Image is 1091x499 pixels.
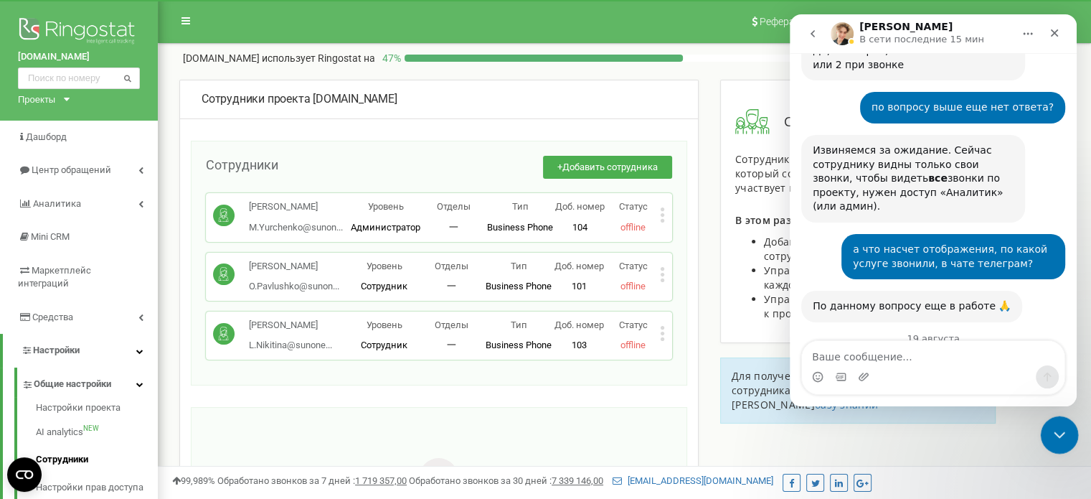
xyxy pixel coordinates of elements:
[554,221,607,235] p: 104
[555,201,605,212] span: Доб. номер
[790,14,1077,406] iframe: Intercom live chat
[562,162,658,172] span: Добавить сотрудника
[552,339,606,353] p: 103
[552,475,603,486] u: 7 339 146,00
[18,265,91,289] span: Маркетплейс интеграций
[618,261,647,271] span: Статус
[249,319,332,332] p: [PERSON_NAME]
[449,222,458,233] span: 一
[18,14,140,50] img: Ringostat logo
[361,340,407,350] span: Сотрудник
[32,312,73,322] span: Средства
[620,222,646,233] span: offline
[26,131,67,142] span: Дашборд
[355,475,407,486] u: 1 719 357,00
[487,222,553,233] span: Business Phone
[764,292,978,320] span: Управлять правами доступа сотрудников к проекту.
[3,334,158,368] a: Настройки
[36,419,158,447] a: AI analyticsNEW
[249,340,332,350] span: L.Nikitina@sunone...
[552,280,606,294] p: 101
[172,475,215,486] span: 99,989%
[620,340,646,350] span: offline
[249,260,339,274] p: [PERSON_NAME]
[18,67,140,89] input: Поиск по номеру
[262,52,375,64] span: использует Ringostat на
[31,231,70,242] span: Mini CRM
[486,340,552,350] span: Business Phone
[486,281,552,292] span: Business Phone
[202,92,310,106] span: Сотрудники проекта
[183,51,375,65] p: [DOMAIN_NAME]
[36,401,158,419] a: Настройки проекта
[613,475,773,486] a: [EMAIL_ADDRESS][DOMAIN_NAME]
[760,16,879,27] span: Реферальная программа
[361,281,407,292] span: Сотрудник
[36,446,158,474] a: Сотрудники
[32,164,111,175] span: Центр обращений
[554,320,604,330] span: Доб. номер
[732,369,957,411] span: Для получения инструкции по управлению сотрудниками проекта перейдите [PERSON_NAME]
[619,201,648,212] span: Статус
[375,51,405,65] p: 47 %
[735,152,960,195] span: Сотрудник — это пользователь проекта, который совершает и принимает вызовы и участвует в интеграц...
[18,93,55,106] div: Проекты
[22,368,158,397] a: Общие настройки
[7,457,42,492] button: Open CMP widget
[351,222,420,233] span: Администратор
[206,157,278,172] span: Сотрудники
[543,156,672,179] button: +Добавить сотрудника
[217,475,407,486] span: Обработано звонков за 7 дней :
[511,320,527,330] span: Тип
[249,222,343,233] span: M.Yurchenko@sunon...
[34,378,111,391] span: Общие настройки
[368,201,404,212] span: Уровень
[33,198,81,209] span: Аналитика
[249,281,339,292] span: O.Pavlushko@sunon...
[409,475,603,486] span: Обработано звонков за 30 дней :
[620,281,646,292] span: offline
[735,213,948,227] span: В этом разделе у вас есть возможность:
[770,113,859,131] span: Сотрудники
[437,201,471,212] span: Отделы
[18,50,140,64] a: [DOMAIN_NAME]
[764,235,955,263] span: Добавлять, редактировать и удалять сотрудников проекта;
[367,320,402,330] span: Уровень
[367,261,402,271] span: Уровень
[435,261,468,271] span: Отделы
[249,200,343,214] p: [PERSON_NAME]
[447,281,456,292] span: 一
[512,201,529,212] span: Тип
[764,264,965,292] span: Управлять SIP аккаунтами и номерами каждого сотрудника;
[1041,416,1079,454] iframe: Intercom live chat
[33,345,80,355] span: Настройки
[618,320,647,330] span: Статус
